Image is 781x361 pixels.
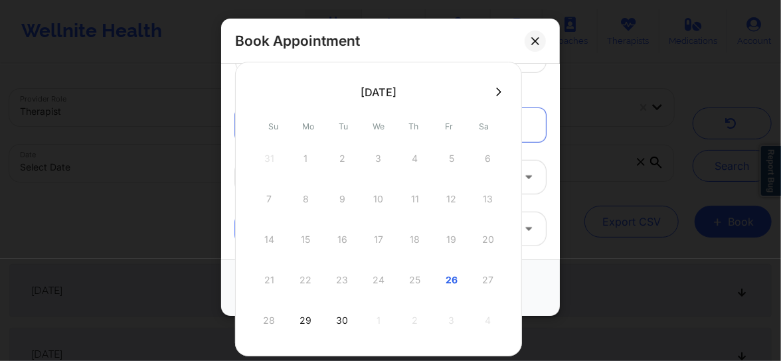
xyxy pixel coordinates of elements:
abbr: Saturday [479,121,489,131]
div: Tue Sep 30 2025 [325,302,359,339]
div: Fri Sep 26 2025 [435,261,468,299]
div: Mon Sep 29 2025 [289,302,322,339]
abbr: Thursday [409,121,419,131]
abbr: Wednesday [373,121,385,131]
div: [DATE] [361,86,396,99]
abbr: Tuesday [339,121,348,131]
abbr: Monday [302,121,314,131]
abbr: Sunday [268,121,278,131]
div: Appointment information: [226,86,555,100]
h2: Book Appointment [235,32,360,50]
abbr: Friday [445,121,453,131]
